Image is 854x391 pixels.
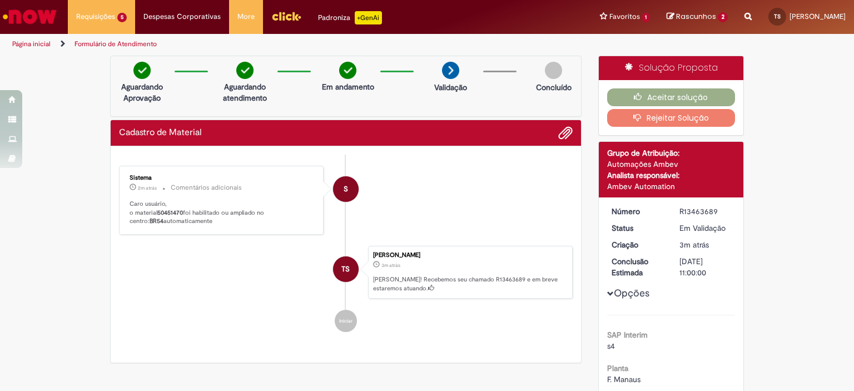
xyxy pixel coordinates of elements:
[373,252,567,259] div: [PERSON_NAME]
[607,363,628,373] b: Planta
[157,209,183,217] b: 50451470
[236,62,254,79] img: check-circle-green.png
[603,239,672,250] dt: Criação
[322,81,374,92] p: Em andamento
[774,13,781,20] span: TS
[545,62,562,79] img: img-circle-grey.png
[558,126,573,140] button: Adicionar anexos
[609,11,640,22] span: Favoritos
[218,81,272,103] p: Aguardando atendimento
[75,39,157,48] a: Formulário de Atendimento
[607,159,736,170] div: Automações Ambev
[603,206,672,217] dt: Número
[607,170,736,181] div: Analista responsável:
[607,330,648,340] b: SAP Interim
[381,262,400,269] span: 3m atrás
[344,176,348,202] span: S
[667,12,728,22] a: Rascunhos
[271,8,301,24] img: click_logo_yellow_360x200.png
[171,183,242,192] small: Comentários adicionais
[373,275,567,293] p: [PERSON_NAME]! Recebemos seu chamado R13463689 e em breve estaremos atuando.
[607,341,615,351] span: s4
[607,181,736,192] div: Ambev Automation
[115,81,169,103] p: Aguardando Aprovação
[679,256,731,278] div: [DATE] 11:00:00
[339,62,356,79] img: check-circle-green.png
[679,222,731,234] div: Em Validação
[119,128,202,138] h2: Cadastro de Material Histórico de tíquete
[143,11,221,22] span: Despesas Corporativas
[333,176,359,202] div: System
[718,12,728,22] span: 2
[679,239,731,250] div: 29/08/2025 17:04:37
[434,82,467,93] p: Validação
[355,11,382,24] p: +GenAi
[607,88,736,106] button: Aceitar solução
[676,11,716,22] span: Rascunhos
[138,185,157,191] span: 2m atrás
[237,11,255,22] span: More
[381,262,400,269] time: 29/08/2025 17:04:37
[150,217,163,225] b: BR54
[679,240,709,250] time: 29/08/2025 17:04:37
[790,12,846,21] span: [PERSON_NAME]
[130,175,315,181] div: Sistema
[119,246,573,299] li: Thalita Sthefany Correa Da Silva
[133,62,151,79] img: check-circle-green.png
[119,155,573,344] ul: Histórico de tíquete
[442,62,459,79] img: arrow-next.png
[607,147,736,159] div: Grupo de Atribuição:
[599,56,744,80] div: Solução Proposta
[341,256,350,283] span: TS
[607,374,640,384] span: F. Manaus
[607,109,736,127] button: Rejeitar Solução
[1,6,58,28] img: ServiceNow
[318,11,382,24] div: Padroniza
[117,13,127,22] span: 5
[8,34,561,55] ul: Trilhas de página
[603,256,672,278] dt: Conclusão Estimada
[333,256,359,282] div: Thalita Sthefany Correa Da Silva
[138,185,157,191] time: 29/08/2025 17:04:59
[76,11,115,22] span: Requisições
[130,200,315,226] p: Caro usuário, o material foi habilitado ou ampliado no centro: automaticamente
[679,240,709,250] span: 3m atrás
[679,206,731,217] div: R13463689
[603,222,672,234] dt: Status
[642,13,651,22] span: 1
[536,82,572,93] p: Concluído
[12,39,51,48] a: Página inicial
